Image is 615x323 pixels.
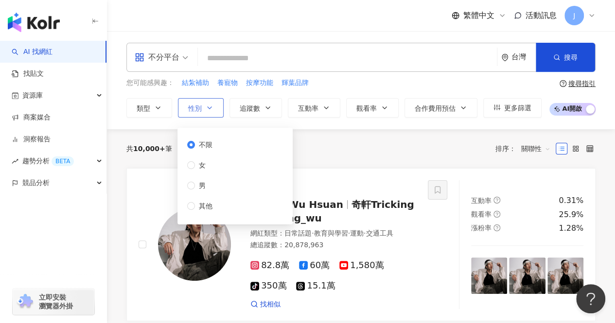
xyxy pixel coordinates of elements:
[573,10,575,21] span: J
[493,224,500,231] span: question-circle
[246,78,273,88] span: 按摩功能
[493,197,500,204] span: question-circle
[13,289,94,315] a: chrome extension立即安裝 瀏覽器外掛
[195,180,210,191] span: 男
[250,281,286,291] span: 350萬
[346,98,399,118] button: 觀看率
[509,257,545,293] img: post-image
[314,229,348,237] span: 教育與學習
[158,208,231,281] img: KOL Avatar
[298,104,318,112] span: 互動率
[195,139,216,150] span: 不限
[463,10,494,21] span: 繁體中文
[137,104,150,112] span: 類型
[246,78,274,88] button: 按摩功能
[560,80,566,87] span: question-circle
[504,104,531,112] span: 更多篩選
[348,229,350,237] span: ·
[250,229,416,238] div: 網紅類型 ：
[284,229,312,237] span: 日常話題
[576,284,605,313] iframe: Help Scout Beacon - Open
[229,98,282,118] button: 追蹤數
[250,240,416,250] div: 總追蹤數 ： 20,878,963
[260,300,281,309] span: 找相似
[135,50,179,65] div: 不分平台
[526,11,557,20] span: 活動訊息
[126,168,596,322] a: KOL Avatar吳奇軒Wu Hsuan奇軒Trickingtricking_wu網紅類型：日常話題·教育與學習·運動·交通工具總追蹤數：20,878,96382.8萬60萬1,580萬350...
[22,172,50,194] span: 競品分析
[471,224,492,232] span: 漲粉率
[288,98,340,118] button: 互動率
[350,229,364,237] span: 運動
[339,260,384,271] span: 1,580萬
[471,210,492,218] span: 觀看率
[133,145,165,153] span: 10,000+
[495,141,556,156] div: 排序：
[178,98,224,118] button: 性別
[188,104,202,112] span: 性別
[404,98,477,118] button: 合作費用預估
[39,293,73,310] span: 立即安裝 瀏覽器外掛
[22,150,74,172] span: 趨勢分析
[281,78,309,88] button: 輝葉品牌
[366,229,393,237] span: 交通工具
[296,281,335,291] span: 15.1萬
[52,156,74,166] div: BETA
[126,98,172,118] button: 類型
[536,43,595,72] button: 搜尋
[181,78,210,88] button: 結紮補助
[356,104,377,112] span: 觀看率
[16,294,35,309] img: chrome extension
[415,104,456,112] span: 合作費用預估
[12,47,53,57] a: searchAI 找網紅
[126,78,174,88] span: 您可能感興趣：
[182,78,209,88] span: 結紮補助
[250,300,281,309] a: 找相似
[288,199,343,210] span: Wu Hsuan
[501,54,509,61] span: environment
[568,80,596,87] div: 搜尋指引
[521,141,550,156] span: 關聯性
[471,197,492,204] span: 互動率
[250,260,289,271] span: 82.8萬
[564,53,578,61] span: 搜尋
[559,195,583,206] div: 0.31%
[195,160,210,170] span: 女
[559,223,583,234] div: 1.28%
[126,145,172,153] div: 共 筆
[12,113,51,122] a: 商案媒合
[135,52,144,62] span: appstore
[240,104,260,112] span: 追蹤數
[12,69,44,79] a: 找貼文
[8,13,60,32] img: logo
[312,229,314,237] span: ·
[364,229,366,237] span: ·
[483,98,542,118] button: 更多篩選
[195,201,216,211] span: 其他
[12,135,51,144] a: 洞察報告
[217,78,238,88] button: 養寵物
[351,199,414,210] span: 奇軒Tricking
[511,53,536,61] div: 台灣
[547,257,583,293] img: post-image
[22,85,43,106] span: 資源庫
[471,257,507,293] img: post-image
[299,260,330,271] span: 60萬
[559,209,583,220] div: 25.9%
[493,211,500,218] span: question-circle
[12,158,18,165] span: rise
